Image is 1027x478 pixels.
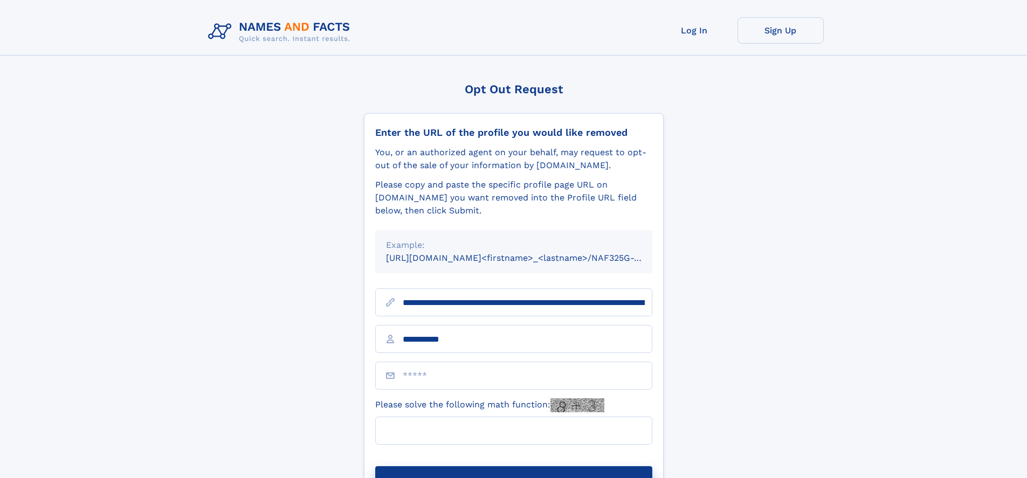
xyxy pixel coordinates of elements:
div: Example: [386,239,642,252]
img: Logo Names and Facts [204,17,359,46]
div: Please copy and paste the specific profile page URL on [DOMAIN_NAME] you want removed into the Pr... [375,178,652,217]
div: Opt Out Request [364,82,664,96]
small: [URL][DOMAIN_NAME]<firstname>_<lastname>/NAF325G-xxxxxxxx [386,253,673,263]
a: Log In [651,17,737,44]
div: You, or an authorized agent on your behalf, may request to opt-out of the sale of your informatio... [375,146,652,172]
div: Enter the URL of the profile you would like removed [375,127,652,138]
label: Please solve the following math function: [375,398,604,412]
a: Sign Up [737,17,824,44]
